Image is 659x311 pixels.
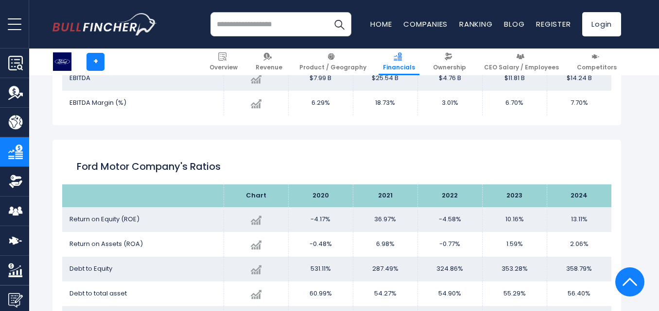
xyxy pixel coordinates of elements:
span: Product / Geography [299,64,366,71]
button: Search [327,12,351,36]
h2: Ford Motor Company's Ratios [77,159,597,174]
td: $25.54 B [353,66,417,91]
span: Ownership [433,64,466,71]
td: 6.70% [482,91,547,115]
a: Home [370,19,392,29]
span: EBITDA [69,73,90,82]
img: F logo [53,52,71,71]
td: 6.29% [288,91,353,115]
a: Register [536,19,571,29]
td: 287.49% [353,257,417,281]
td: 6.98% [353,232,417,257]
span: Revenue [256,64,282,71]
td: 353.28% [482,257,547,281]
td: 54.27% [353,281,417,306]
img: Ownership [8,174,23,189]
td: 18.73% [353,91,417,115]
span: Competitors [577,64,617,71]
th: 2023 [482,184,547,207]
td: 56.40% [547,281,611,306]
a: Blog [504,19,524,29]
a: Competitors [572,49,621,75]
span: Return on Equity (ROE) [69,214,139,224]
td: 10.16% [482,207,547,232]
span: EBITDA Margin (%) [69,98,126,107]
td: -4.58% [417,207,482,232]
th: 2022 [417,184,482,207]
td: 324.86% [417,257,482,281]
span: Overview [209,64,238,71]
td: 13.11% [547,207,611,232]
td: 60.99% [288,281,353,306]
td: 36.97% [353,207,417,232]
a: Go to homepage [52,13,157,35]
td: 3.01% [417,91,482,115]
td: 358.79% [547,257,611,281]
a: Overview [205,49,242,75]
th: 2024 [547,184,611,207]
td: -4.17% [288,207,353,232]
a: Login [582,12,621,36]
td: $7.99 B [288,66,353,91]
td: 2.06% [547,232,611,257]
span: Debt to total asset [69,289,127,298]
span: Financials [383,64,415,71]
span: CEO Salary / Employees [484,64,559,71]
a: Revenue [251,49,287,75]
span: Debt to Equity [69,264,112,273]
th: 2020 [288,184,353,207]
th: 2021 [353,184,417,207]
td: 7.70% [547,91,611,115]
td: -0.77% [417,232,482,257]
td: -0.48% [288,232,353,257]
td: 54.90% [417,281,482,306]
a: Companies [403,19,448,29]
img: bullfincher logo [52,13,157,35]
a: Product / Geography [295,49,371,75]
a: Ownership [429,49,470,75]
td: 531.11% [288,257,353,281]
a: Ranking [459,19,492,29]
td: $4.76 B [417,66,482,91]
td: 55.29% [482,281,547,306]
span: Return on Assets (ROA) [69,239,143,248]
td: $14.24 B [547,66,611,91]
th: Chart [224,184,288,207]
a: + [87,53,104,71]
td: 1.59% [482,232,547,257]
td: $11.81 B [482,66,547,91]
a: Financials [379,49,419,75]
a: CEO Salary / Employees [480,49,563,75]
